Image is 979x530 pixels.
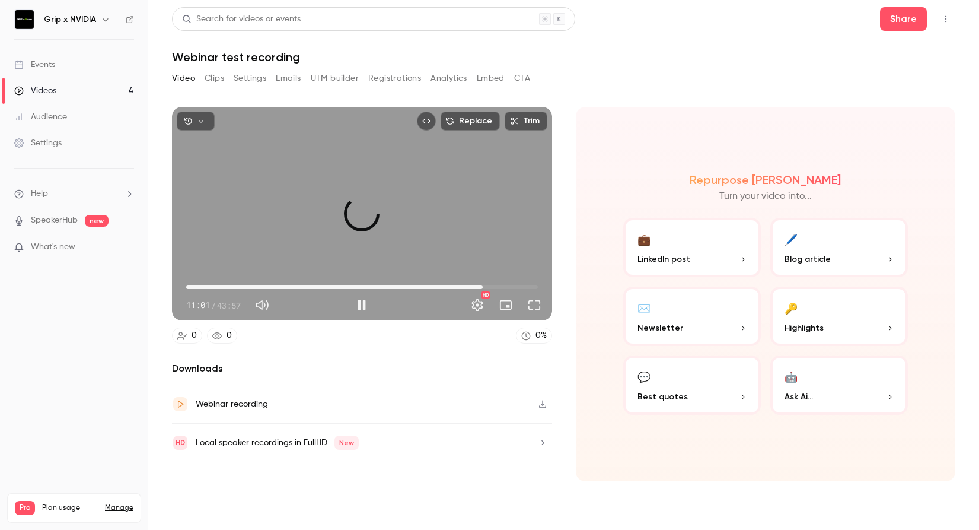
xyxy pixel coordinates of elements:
button: Replace [441,112,500,131]
span: Help [31,188,48,200]
span: new [85,215,109,227]
button: 🖊️Blog article [770,218,908,277]
img: Grip x NVIDIA [15,10,34,29]
div: Events [14,59,55,71]
div: Settings [14,137,62,149]
button: Emails [276,69,301,88]
span: Newsletter [637,322,683,334]
div: Search for videos or events [182,13,301,26]
span: Plan usage [42,503,98,513]
span: Best quotes [637,391,688,403]
button: 🤖Ask Ai... [770,356,908,415]
div: Local speaker recordings in FullHD [196,436,359,450]
div: Webinar recording [196,397,268,411]
span: New [334,436,359,450]
button: Embed [477,69,505,88]
div: ✉️ [637,299,650,317]
button: Share [880,7,927,31]
button: 💬Best quotes [623,356,761,415]
div: HD [481,291,490,299]
span: Pro [15,501,35,515]
button: Video [172,69,195,88]
button: Analytics [430,69,467,88]
h1: Webinar test recording [172,50,955,64]
button: Full screen [522,293,546,317]
div: 11:01 [186,299,241,312]
p: Turn your video into... [719,189,812,204]
div: 0 [192,329,197,342]
button: Settings [234,69,266,88]
span: LinkedIn post [637,253,690,265]
span: / [211,299,216,312]
a: Manage [105,503,133,513]
h2: Repurpose [PERSON_NAME] [690,173,841,187]
div: 🖊️ [785,230,798,248]
button: UTM builder [311,69,359,88]
button: Turn on miniplayer [494,293,518,317]
div: 💬 [637,367,650,386]
button: 🔑Highlights [770,287,908,346]
button: Settings [465,293,489,317]
button: Trim [505,112,547,131]
div: Audience [14,111,67,123]
button: Top Bar Actions [936,9,955,28]
button: Registrations [368,69,421,88]
span: Ask Ai... [785,391,813,403]
li: help-dropdown-opener [14,188,134,200]
div: 0 [227,329,232,342]
button: 💼LinkedIn post [623,218,761,277]
div: 🔑 [785,299,798,317]
div: 💼 [637,230,650,248]
a: SpeakerHub [31,214,78,227]
button: ✉️Newsletter [623,287,761,346]
div: Videos [14,85,56,97]
span: What's new [31,241,75,253]
button: Clips [205,69,224,88]
span: 43:57 [217,299,241,312]
div: 🤖 [785,367,798,386]
div: 0 % [535,329,547,342]
span: Highlights [785,322,824,334]
a: 0 [172,328,202,344]
h2: Downloads [172,361,552,376]
a: 0% [516,328,552,344]
h6: Grip x NVIDIA [44,14,96,26]
button: Pause [350,293,374,317]
button: CTA [514,69,530,88]
button: Mute [250,293,274,317]
span: Blog article [785,253,831,265]
a: 0 [207,328,237,344]
span: 11:01 [186,299,210,312]
button: Embed video [417,112,436,131]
